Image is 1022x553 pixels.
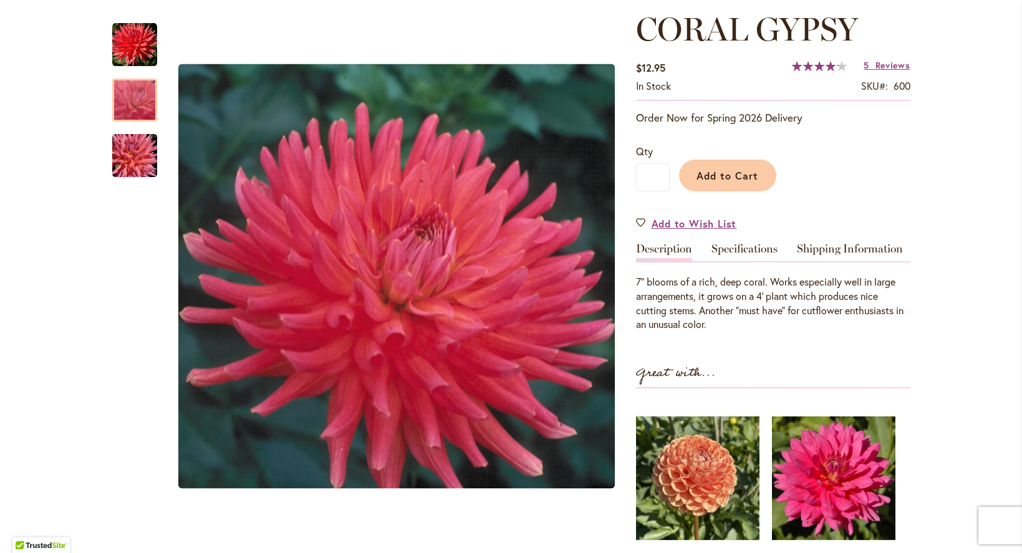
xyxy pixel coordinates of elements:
img: CORAL GYPSY [178,64,615,489]
span: $12.95 [636,61,665,74]
div: Availability [636,79,671,94]
div: CORAL GYPSY [112,66,170,122]
div: CORAL GYPSY [112,122,157,177]
span: Add to Cart [697,169,758,182]
div: CORAL GYPSYCORAL GYPSYCORAL GYPSY [170,11,624,542]
strong: SKU [861,79,888,92]
strong: Great with... [636,363,716,383]
a: Shipping Information [797,243,903,261]
a: 5 Reviews [864,59,910,71]
div: 7" blooms of a rich, deep coral. Works especially well in large arrangements, it grows on a 4' pl... [636,275,910,332]
a: Specifications [711,243,778,261]
div: 600 [894,79,910,94]
p: Order Now for Spring 2026 Delivery [636,110,910,125]
div: CORAL GYPSY [170,11,624,542]
span: 5 [864,59,869,71]
div: Detailed Product Info [636,243,910,332]
div: 84% [792,61,847,71]
span: Add to Wish List [652,216,737,231]
button: Add to Cart [679,160,776,191]
div: CORAL GYPSY [112,11,170,66]
a: Description [636,243,692,261]
span: In stock [636,79,671,92]
a: Add to Wish List [636,216,737,231]
span: CORAL GYPSY [636,9,858,49]
iframe: Launch Accessibility Center [9,509,44,544]
img: CORAL GYPSY [90,126,180,186]
span: Qty [636,145,653,158]
div: Product Images [170,11,681,542]
img: CORAL GYPSY [112,22,157,67]
span: Reviews [875,59,910,71]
